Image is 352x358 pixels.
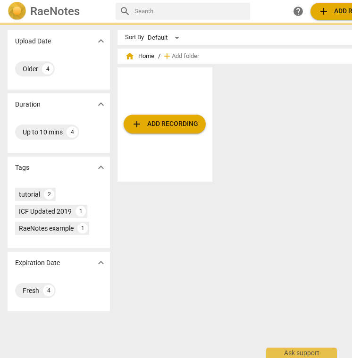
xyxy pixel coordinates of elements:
span: expand_more [95,99,107,110]
span: home [125,51,134,61]
div: 1 [77,223,88,233]
span: Home [125,51,154,61]
div: 4 [42,63,53,75]
div: Fresh [23,286,39,295]
div: Default [148,30,183,45]
div: tutorial [19,190,40,199]
p: Expiration Date [15,258,60,268]
button: Upload [124,115,206,133]
div: Older [23,64,38,74]
span: / [158,53,160,60]
div: 4 [67,126,78,138]
div: Up to 10 mins [23,127,63,137]
h2: RaeNotes [30,5,80,18]
div: 4 [43,285,54,296]
span: add [162,51,172,61]
span: search [119,6,131,17]
p: Tags [15,163,29,173]
p: Duration [15,100,41,109]
button: Show more [94,256,108,270]
input: Search [134,4,246,19]
span: Add folder [172,53,199,60]
img: Logo [8,2,26,21]
div: 1 [75,206,86,216]
span: expand_more [95,35,107,47]
div: RaeNotes example [19,224,74,233]
span: add [318,6,329,17]
p: Upload Date [15,36,51,46]
div: 2 [44,189,54,200]
a: LogoRaeNotes [8,2,108,21]
button: Show more [94,34,108,48]
button: Show more [94,97,108,111]
span: expand_more [95,257,107,268]
a: Help [290,3,307,20]
div: ICF Updated 2019 [19,207,72,216]
div: Sort By [125,34,144,41]
span: add [131,118,142,130]
span: help [293,6,304,17]
button: Show more [94,160,108,175]
div: Ask support [266,348,337,358]
span: expand_more [95,162,107,173]
span: Add recording [131,118,198,130]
